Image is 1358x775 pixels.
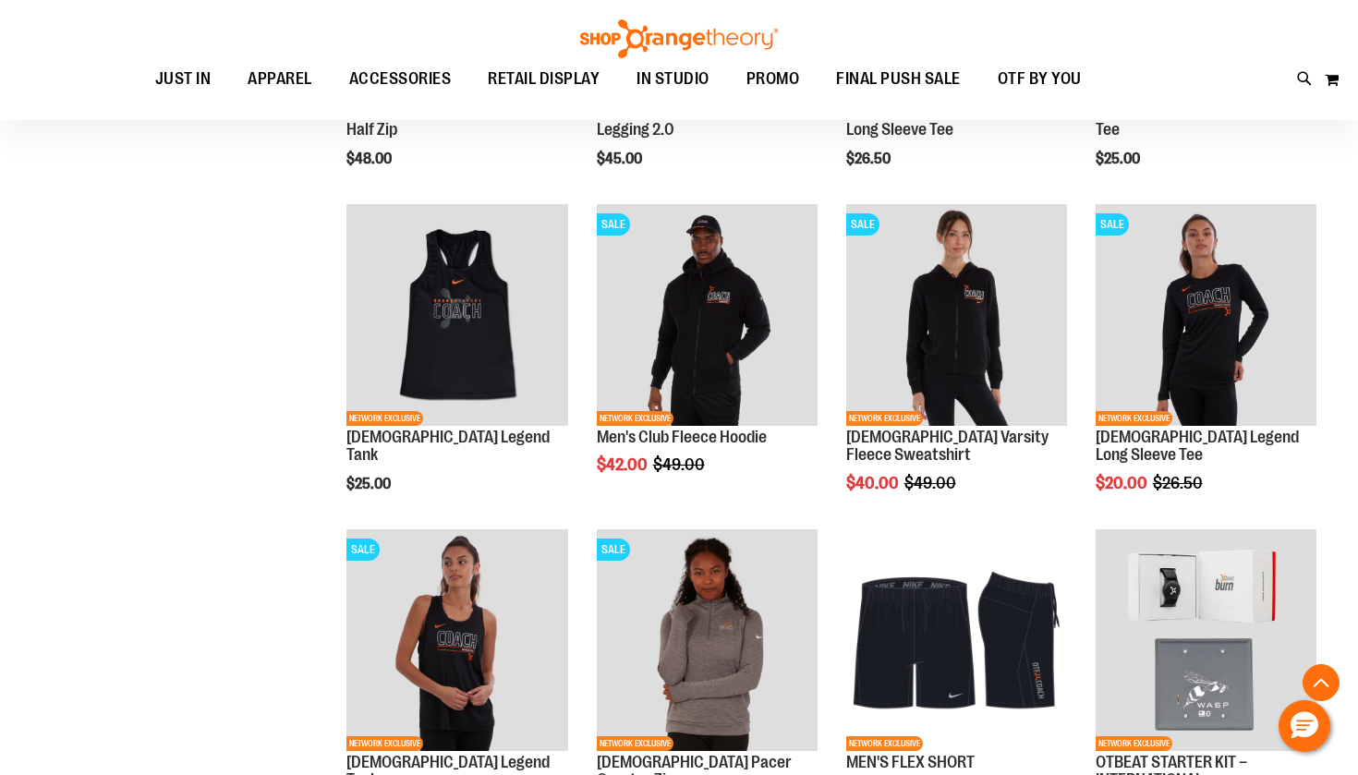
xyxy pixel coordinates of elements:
[337,195,576,539] div: product
[846,428,1049,465] a: [DEMOGRAPHIC_DATA] Varsity Fleece Sweatshirt
[1096,529,1316,750] img: OTBEAT STARTER KIT – INTERNATIONAL
[331,58,470,101] a: ACCESSORIES
[597,529,818,750] img: Product image for Ladies Pacer Quarter Zip
[346,428,550,465] a: [DEMOGRAPHIC_DATA] Legend Tank
[1096,529,1316,753] a: OTBEAT STARTER KIT – INTERNATIONALNETWORK EXCLUSIVE
[349,58,452,100] span: ACCESSORIES
[346,529,567,750] img: OTF Ladies Coach FA22 Legend Tank - Black primary image
[846,204,1067,425] img: OTF Ladies Coach FA22 Varsity Fleece Full Zip - Black primary image
[846,213,879,236] span: SALE
[1279,700,1330,752] button: Hello, have a question? Let’s chat.
[597,204,818,425] img: OTF Mens Coach FA22 Club Fleece Full Zip - Black primary image
[597,204,818,428] a: OTF Mens Coach FA22 Club Fleece Full Zip - Black primary imageSALENETWORK EXCLUSIVE
[846,736,923,751] span: NETWORK EXCLUSIVE
[346,529,567,753] a: OTF Ladies Coach FA22 Legend Tank - Black primary imageSALENETWORK EXCLUSIVE
[346,411,423,426] span: NETWORK EXCLUSIVE
[346,151,394,167] span: $48.00
[597,428,767,446] a: Men's Club Fleece Hoodie
[597,736,673,751] span: NETWORK EXCLUSIVE
[1086,195,1326,539] div: product
[1096,411,1172,426] span: NETWORK EXCLUSIVE
[1153,474,1206,492] span: $26.50
[597,411,673,426] span: NETWORK EXCLUSIVE
[1096,474,1150,492] span: $20.00
[818,58,979,101] a: FINAL PUSH SALE
[904,474,959,492] span: $49.00
[346,736,423,751] span: NETWORK EXCLUSIVE
[998,58,1082,100] span: OTF BY YOU
[728,58,818,101] a: PROMO
[836,58,961,100] span: FINAL PUSH SALE
[346,476,394,492] span: $25.00
[1096,204,1316,428] a: OTF Ladies Coach FA22 Legend LS Tee - Black primary imageSALENETWORK EXCLUSIVE
[229,58,331,101] a: APPAREL
[248,58,312,100] span: APPAREL
[1096,213,1129,236] span: SALE
[846,411,923,426] span: NETWORK EXCLUSIVE
[846,753,975,771] a: MEN'S FLEX SHORT
[846,103,1049,139] a: [DEMOGRAPHIC_DATA] Legend Long Sleeve Tee
[346,103,541,139] a: [DEMOGRAPHIC_DATA] Pacer Half Zip
[597,151,645,167] span: $45.00
[1096,204,1316,425] img: OTF Ladies Coach FA22 Legend LS Tee - Black primary image
[346,204,567,425] img: OTF Ladies Coach FA23 Legend Tank - Black primary image
[837,195,1076,539] div: product
[653,455,708,474] span: $49.00
[469,58,618,101] a: RETAIL DISPLAY
[1303,664,1340,701] button: Back To Top
[846,151,893,167] span: $26.50
[597,455,650,474] span: $42.00
[346,539,380,561] span: SALE
[979,58,1100,101] a: OTF BY YOU
[1096,428,1299,465] a: [DEMOGRAPHIC_DATA] Legend Long Sleeve Tee
[1096,151,1143,167] span: $25.00
[155,58,212,100] span: JUST IN
[597,529,818,753] a: Product image for Ladies Pacer Quarter ZipSALENETWORK EXCLUSIVE
[746,58,800,100] span: PROMO
[1096,736,1172,751] span: NETWORK EXCLUSIVE
[618,58,728,100] a: IN STUDIO
[846,204,1067,428] a: OTF Ladies Coach FA22 Varsity Fleece Full Zip - Black primary imageSALENETWORK EXCLUSIVE
[346,204,567,428] a: OTF Ladies Coach FA23 Legend Tank - Black primary imageNETWORK EXCLUSIVE
[1096,103,1299,139] a: [DEMOGRAPHIC_DATA] Legend Tee
[597,539,630,561] span: SALE
[846,529,1067,750] img: Product image for MEN'S FLEX SHORT
[597,103,778,139] a: [DEMOGRAPHIC_DATA] One Legging 2.0
[488,58,600,100] span: RETAIL DISPLAY
[137,58,230,101] a: JUST IN
[588,195,827,521] div: product
[577,19,781,58] img: Shop Orangetheory
[597,213,630,236] span: SALE
[846,474,902,492] span: $40.00
[846,529,1067,753] a: Product image for MEN'S FLEX SHORTNETWORK EXCLUSIVE
[637,58,709,100] span: IN STUDIO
